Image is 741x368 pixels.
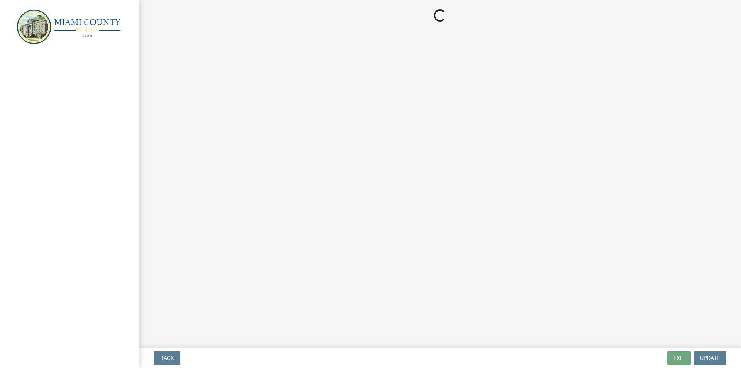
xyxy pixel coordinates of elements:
button: Exit [667,351,691,365]
span: Back [160,355,174,361]
img: Miami County, Indiana [15,8,127,45]
button: Update [694,351,726,365]
button: Back [154,351,180,365]
span: Update [700,355,720,361]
